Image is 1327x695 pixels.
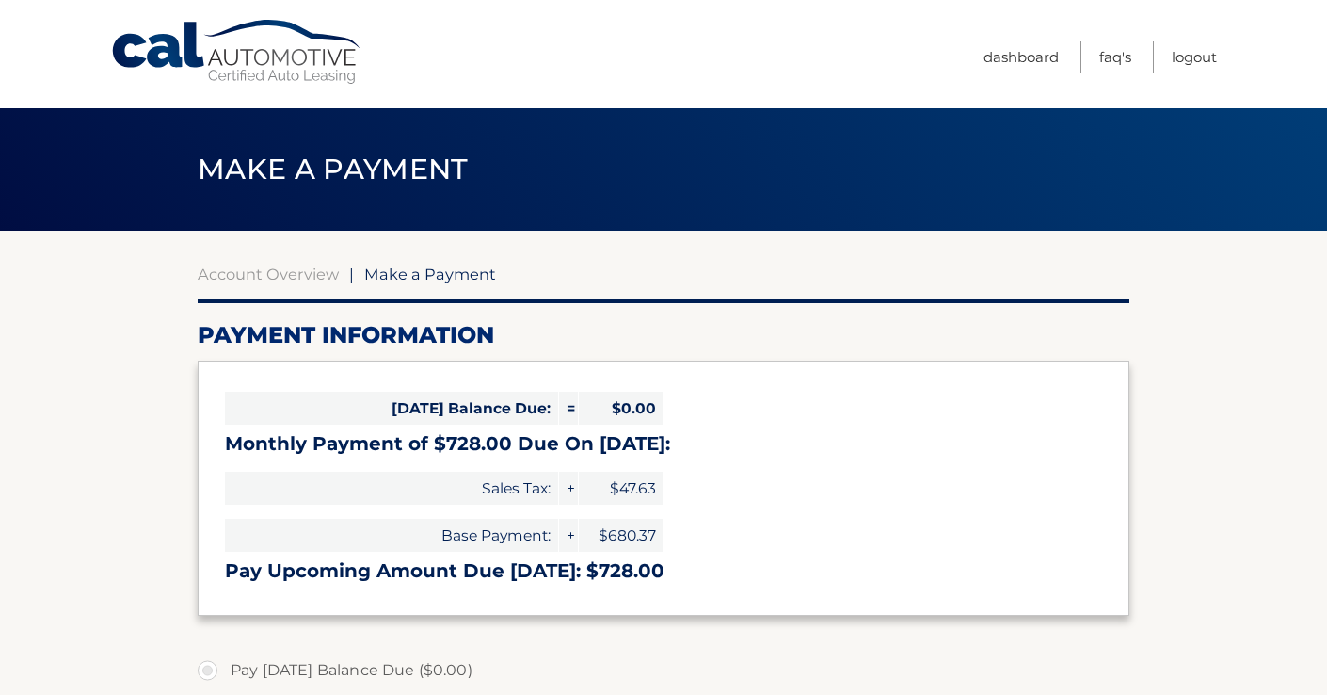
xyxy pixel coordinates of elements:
[579,472,663,505] span: $47.63
[1099,41,1131,73] a: FAQ's
[349,265,354,283] span: |
[225,559,1102,583] h3: Pay Upcoming Amount Due [DATE]: $728.00
[1172,41,1217,73] a: Logout
[198,321,1129,349] h2: Payment Information
[983,41,1059,73] a: Dashboard
[225,392,558,425] span: [DATE] Balance Due:
[559,392,578,425] span: =
[110,19,364,86] a: Cal Automotive
[225,432,1102,456] h3: Monthly Payment of $728.00 Due On [DATE]:
[364,265,496,283] span: Make a Payment
[198,265,339,283] a: Account Overview
[559,519,578,552] span: +
[579,519,663,552] span: $680.37
[559,472,578,505] span: +
[225,519,558,552] span: Base Payment:
[198,652,1129,689] label: Pay [DATE] Balance Due ($0.00)
[225,472,558,505] span: Sales Tax:
[198,152,468,186] span: Make a Payment
[579,392,663,425] span: $0.00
